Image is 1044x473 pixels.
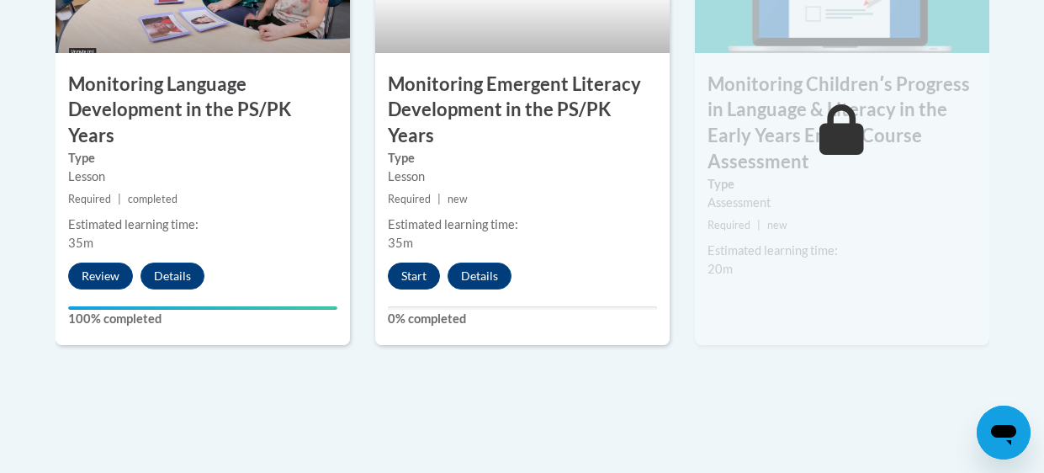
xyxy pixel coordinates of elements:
[68,310,337,328] label: 100% completed
[388,310,657,328] label: 0% completed
[140,263,204,290] button: Details
[388,236,413,250] span: 35m
[375,72,670,149] h3: Monitoring Emergent Literacy Development in the PS/PK Years
[757,219,760,231] span: |
[977,406,1031,460] iframe: Button to launch messaging window
[707,262,733,276] span: 20m
[68,306,337,310] div: Your progress
[68,149,337,167] label: Type
[707,219,750,231] span: Required
[68,236,93,250] span: 35m
[68,167,337,186] div: Lesson
[707,194,977,212] div: Assessment
[68,263,133,290] button: Review
[707,242,977,260] div: Estimated learning time:
[448,263,511,290] button: Details
[388,193,431,205] span: Required
[118,193,121,205] span: |
[388,149,657,167] label: Type
[56,72,350,149] h3: Monitoring Language Development in the PS/PK Years
[68,193,111,205] span: Required
[695,72,989,175] h3: Monitoring Childrenʹs Progress in Language & Literacy in the Early Years End of Course Assessment
[448,193,468,205] span: new
[388,263,440,290] button: Start
[128,193,178,205] span: completed
[767,219,787,231] span: new
[68,215,337,234] div: Estimated learning time:
[388,215,657,234] div: Estimated learning time:
[437,193,441,205] span: |
[707,175,977,194] label: Type
[388,167,657,186] div: Lesson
